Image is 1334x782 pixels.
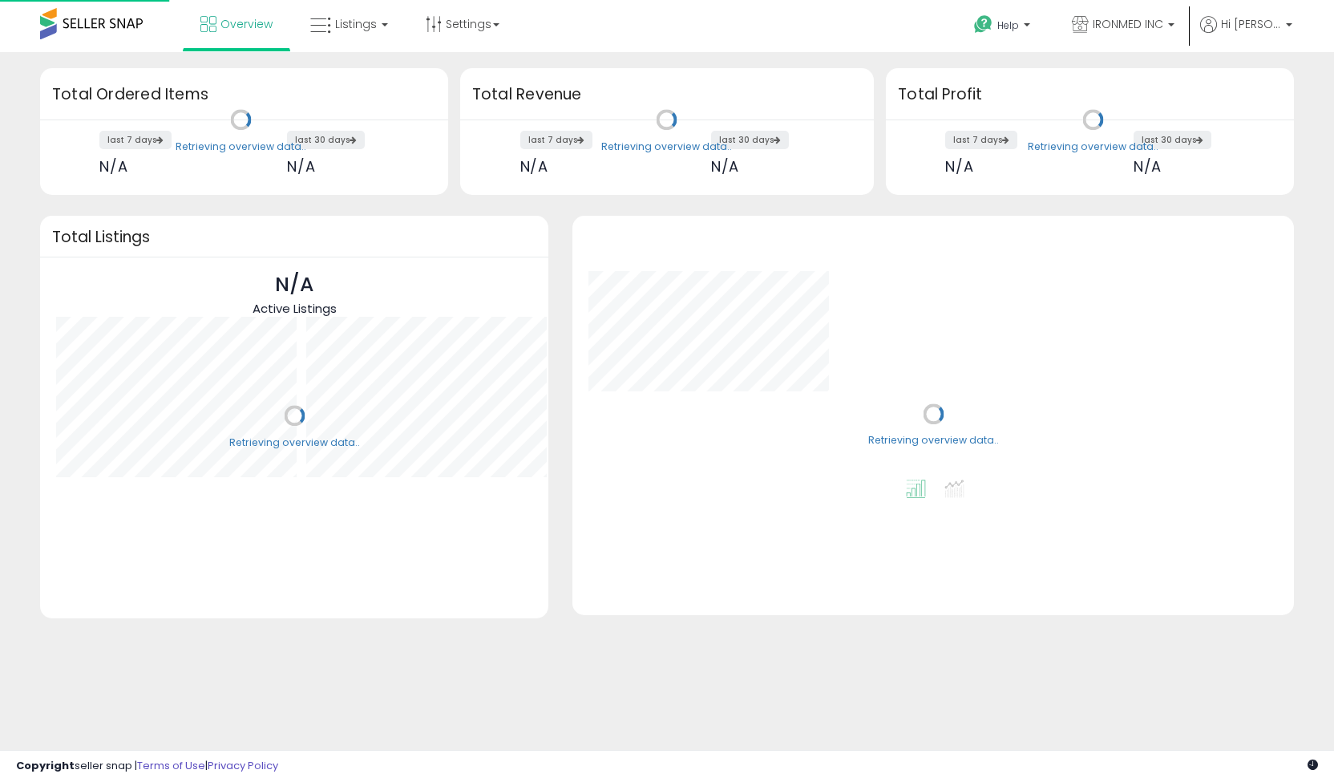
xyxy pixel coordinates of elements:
[176,140,306,154] div: Retrieving overview data..
[973,14,993,34] i: Get Help
[229,436,360,450] div: Retrieving overview data..
[1200,16,1292,52] a: Hi [PERSON_NAME]
[220,16,273,32] span: Overview
[1221,16,1281,32] span: Hi [PERSON_NAME]
[997,18,1019,32] span: Help
[601,140,732,154] div: Retrieving overview data..
[1093,16,1163,32] span: IRONMED INC
[868,434,999,448] div: Retrieving overview data..
[1028,140,1158,154] div: Retrieving overview data..
[961,2,1046,52] a: Help
[335,16,377,32] span: Listings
